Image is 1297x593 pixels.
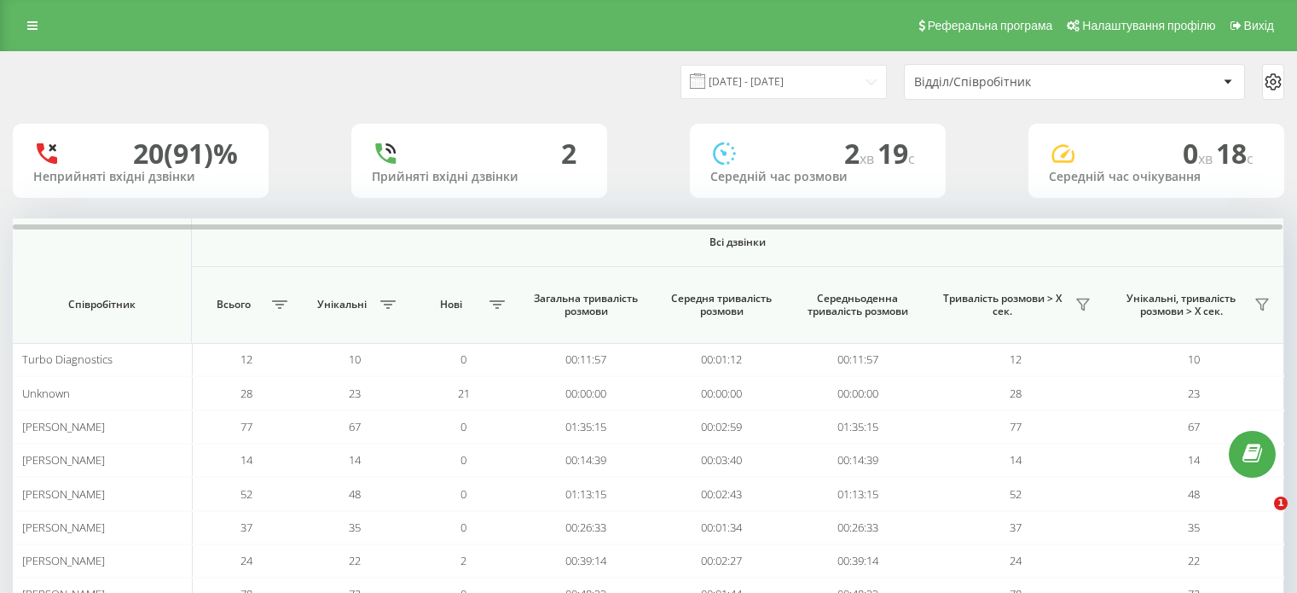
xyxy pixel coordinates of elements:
span: 2 [844,135,877,172]
div: Прийняті вхідні дзвінки [372,170,587,184]
span: хв [860,149,877,168]
span: 35 [1188,520,1200,535]
span: 77 [1010,419,1022,434]
span: 67 [349,419,361,434]
span: 10 [349,352,361,367]
td: 00:14:39 [790,444,925,477]
span: Унікальні [310,298,375,311]
div: Середній час розмови [710,170,925,184]
span: 23 [349,386,361,401]
div: 20 (91)% [133,137,238,170]
span: 0 [460,352,466,367]
td: 00:01:34 [654,511,790,544]
span: 35 [349,520,361,535]
span: 24 [240,553,252,568]
span: Співробітник [29,298,174,311]
span: 37 [240,520,252,535]
span: 14 [1188,452,1200,468]
td: 01:13:15 [790,477,925,510]
span: [PERSON_NAME] [22,486,105,502]
div: 2 [561,137,576,170]
td: 01:13:15 [518,477,654,510]
td: 00:14:39 [518,444,654,477]
iframe: Intercom live chat [1239,497,1280,538]
span: 21 [458,386,470,401]
span: 28 [1010,386,1022,401]
span: 52 [240,486,252,502]
span: 28 [240,386,252,401]
span: Унікальні, тривалість розмови > Х сек. [1114,292,1249,318]
span: c [908,149,915,168]
span: 22 [349,553,361,568]
span: 77 [240,419,252,434]
span: 2 [460,553,466,568]
span: Середньоденна тривалість розмови [804,292,911,318]
span: Налаштування профілю [1082,19,1215,32]
span: [PERSON_NAME] [22,553,105,568]
td: 00:11:57 [790,343,925,376]
span: [PERSON_NAME] [22,452,105,468]
span: c [1247,149,1254,168]
span: 19 [877,135,915,172]
span: Всього [200,298,266,311]
span: Вихід [1244,19,1274,32]
div: Відділ/Співробітник [914,75,1118,90]
span: Turbo Diagnostics [22,352,113,367]
span: Загальна тривалість розмови [533,292,640,318]
span: 0 [1183,135,1216,172]
td: 01:35:15 [790,410,925,444]
span: хв [1198,149,1216,168]
span: 24 [1010,553,1022,568]
span: 0 [460,486,466,502]
td: 00:00:00 [518,376,654,410]
span: 22 [1188,553,1200,568]
td: 00:00:00 [790,376,925,410]
span: 23 [1188,386,1200,401]
td: 00:26:33 [518,511,654,544]
span: 52 [1010,486,1022,502]
span: 48 [1188,486,1200,502]
span: 48 [349,486,361,502]
td: 01:35:15 [518,410,654,444]
td: 00:26:33 [790,511,925,544]
span: 67 [1188,419,1200,434]
td: 00:11:57 [518,343,654,376]
div: Середній час очікування [1049,170,1264,184]
td: 00:00:00 [654,376,790,410]
td: 00:39:14 [518,544,654,578]
span: 18 [1216,135,1254,172]
span: Всі дзвінки [254,235,1221,249]
div: Неприйняті вхідні дзвінки [33,170,248,184]
span: 10 [1188,352,1200,367]
td: 00:39:14 [790,544,925,578]
span: 37 [1010,520,1022,535]
td: 00:03:40 [654,444,790,477]
span: 12 [1010,352,1022,367]
td: 00:02:43 [654,477,790,510]
span: 1 [1274,497,1288,510]
td: 00:01:12 [654,343,790,376]
span: Тривалість розмови > Х сек. [934,292,1070,318]
span: 12 [240,352,252,367]
span: Реферальна програма [928,19,1053,32]
td: 00:02:27 [654,544,790,578]
span: Середня тривалість розмови [669,292,775,318]
span: [PERSON_NAME] [22,520,105,535]
span: Unknown [22,386,70,401]
td: 00:02:59 [654,410,790,444]
span: 0 [460,452,466,468]
span: Нові [418,298,483,311]
span: [PERSON_NAME] [22,419,105,434]
span: 14 [240,452,252,468]
span: 0 [460,520,466,535]
span: 0 [460,419,466,434]
span: 14 [349,452,361,468]
span: 14 [1010,452,1022,468]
